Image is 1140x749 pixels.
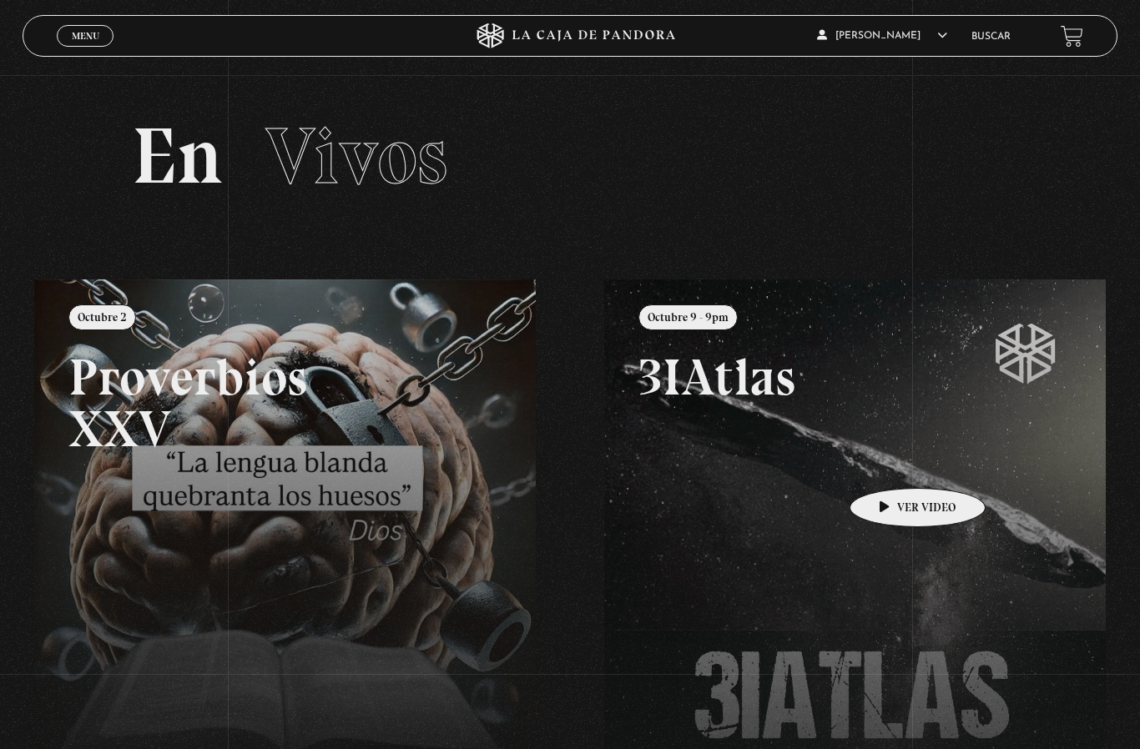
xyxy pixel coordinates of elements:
a: View your shopping cart [1061,24,1083,47]
span: Vivos [265,108,447,204]
span: Menu [72,31,99,41]
h2: En [132,117,1007,196]
a: Buscar [971,32,1011,42]
span: Cerrar [66,45,105,57]
span: [PERSON_NAME] [817,31,947,41]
